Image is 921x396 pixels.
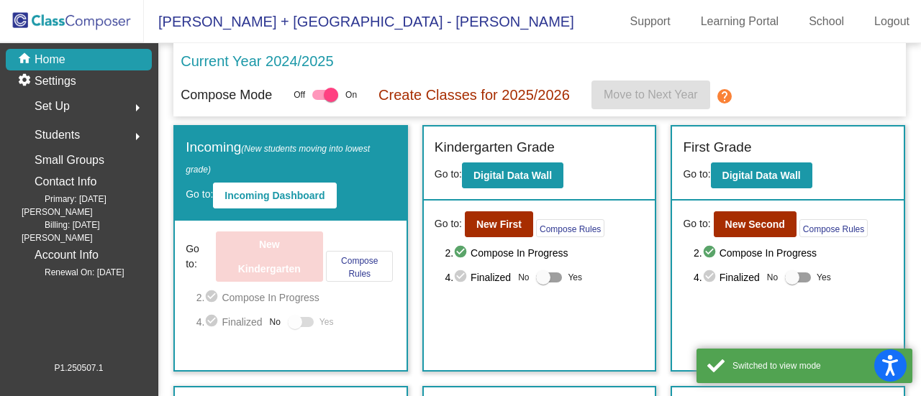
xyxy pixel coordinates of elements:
p: Account Info [35,245,99,265]
div: Switched to view mode [732,359,902,372]
span: Primary: [DATE][PERSON_NAME] [22,193,152,218]
span: Renewal On: [DATE] [22,266,124,279]
span: Yes [817,269,831,286]
span: On [345,88,357,101]
p: Small Groups [35,150,104,170]
mat-icon: check_circle [702,244,720,262]
span: 4. Finalized [196,313,263,331]
button: Digital Data Wall [462,162,563,188]
mat-icon: home [17,51,35,68]
p: Settings [35,73,76,90]
span: (New students moving into lowest grade) [186,144,370,175]
a: School [797,10,856,33]
b: Incoming Dashboard [224,190,325,201]
span: Yes [568,269,582,286]
span: No [270,316,281,328]
span: Yes [319,313,334,331]
span: Go to: [435,168,462,180]
p: Create Classes for 2025/2026 [378,84,570,106]
button: Digital Data Wall [711,162,812,188]
mat-icon: check_circle [204,313,222,331]
a: Learning Portal [689,10,791,33]
span: Go to: [186,188,213,200]
mat-icon: check_circle [453,269,471,286]
mat-icon: check_circle [702,269,720,286]
mat-icon: check_circle [453,244,471,262]
p: Home [35,51,65,68]
mat-icon: arrow_right [129,128,146,145]
span: Off [294,88,305,101]
span: Go to: [186,241,212,272]
a: Support [619,10,682,33]
b: Digital Data Wall [722,170,801,181]
p: Current Year 2024/2025 [181,50,333,72]
span: No [767,271,778,284]
span: Billing: [DATE][PERSON_NAME] [22,218,152,244]
span: Set Up [35,96,70,116]
b: New Kindergarten [238,239,301,275]
label: First Grade [683,137,751,158]
label: Incoming [186,137,396,178]
span: 4. Finalized [694,269,760,286]
label: Kindergarten Grade [435,137,555,158]
p: Contact Info [35,172,96,192]
span: 4. Finalized [445,269,511,286]
span: Go to: [435,216,462,231]
p: Compose Mode [181,86,272,105]
a: Logout [863,10,921,33]
b: Digital Data Wall [473,170,552,181]
span: No [518,271,529,284]
mat-icon: check_circle [204,289,222,306]
button: Move to Next Year [591,80,710,109]
button: New First [465,211,533,237]
span: 2. Compose In Progress [445,244,644,262]
button: Compose Rules [326,251,393,282]
button: Incoming Dashboard [213,183,336,208]
b: New Second [725,218,785,230]
span: Go to: [683,216,710,231]
span: [PERSON_NAME] + [GEOGRAPHIC_DATA] - [PERSON_NAME] [144,10,574,33]
button: New Second [714,211,797,237]
mat-icon: arrow_right [129,99,146,116]
b: New First [476,218,522,230]
span: Go to: [683,168,710,180]
span: Students [35,125,80,145]
span: Move to Next Year [604,88,698,101]
mat-icon: help [716,88,733,105]
span: 2. Compose In Progress [694,244,893,262]
button: Compose Rules [536,219,604,237]
button: New Kindergarten [216,231,323,282]
mat-icon: settings [17,73,35,90]
span: 2. Compose In Progress [196,289,396,306]
button: Compose Rules [799,219,868,237]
